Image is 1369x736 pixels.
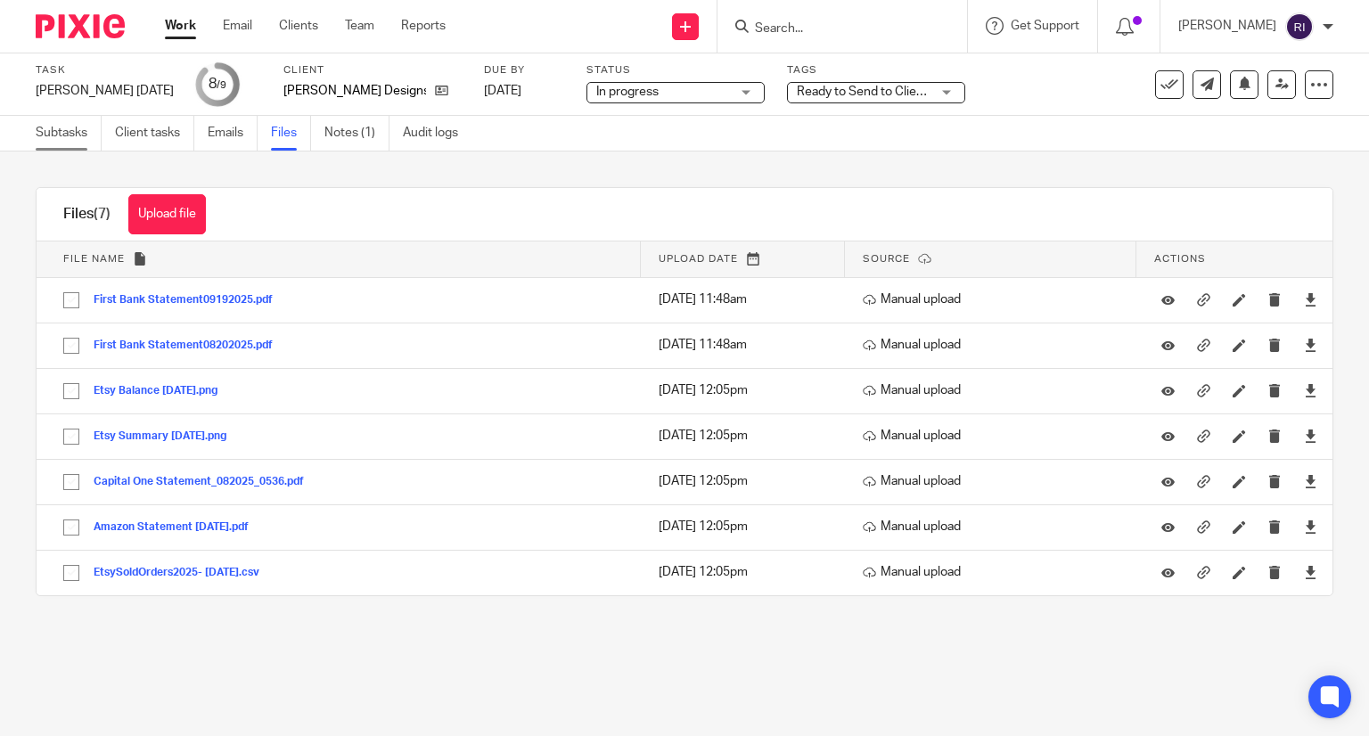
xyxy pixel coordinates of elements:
[54,283,88,317] input: Select
[787,63,965,78] label: Tags
[283,82,426,100] p: [PERSON_NAME] Designs
[403,116,471,151] a: Audit logs
[863,563,1127,581] p: Manual upload
[1304,381,1317,399] a: Download
[659,381,836,399] p: [DATE] 12:05pm
[401,17,446,35] a: Reports
[659,518,836,536] p: [DATE] 12:05pm
[324,116,389,151] a: Notes (1)
[63,205,111,224] h1: Files
[586,63,765,78] label: Status
[209,74,226,94] div: 8
[36,82,174,100] div: [PERSON_NAME] [DATE]
[54,511,88,544] input: Select
[115,116,194,151] a: Client tasks
[659,290,836,308] p: [DATE] 11:48am
[279,17,318,35] a: Clients
[659,254,738,264] span: Upload date
[54,420,88,454] input: Select
[345,17,374,35] a: Team
[1011,20,1079,32] span: Get Support
[217,80,226,90] small: /9
[863,254,910,264] span: Source
[94,521,262,534] button: Amazon Statement [DATE].pdf
[863,518,1127,536] p: Manual upload
[54,465,88,499] input: Select
[36,116,102,151] a: Subtasks
[165,17,196,35] a: Work
[94,339,286,352] button: First Bank Statement08202025.pdf
[1154,254,1206,264] span: Actions
[1304,472,1317,490] a: Download
[283,63,462,78] label: Client
[36,82,174,100] div: Susan Aug 2025
[94,385,231,397] button: Etsy Balance [DATE].png
[484,85,521,97] span: [DATE]
[94,294,286,307] button: First Bank Statement09192025.pdf
[94,207,111,221] span: (7)
[1178,17,1276,35] p: [PERSON_NAME]
[54,374,88,408] input: Select
[659,472,836,490] p: [DATE] 12:05pm
[863,381,1127,399] p: Manual upload
[94,567,273,579] button: EtsySoldOrders2025- [DATE].csv
[1304,290,1317,308] a: Download
[1285,12,1314,41] img: svg%3E
[208,116,258,151] a: Emails
[36,14,125,38] img: Pixie
[596,86,659,98] span: In progress
[54,329,88,363] input: Select
[659,563,836,581] p: [DATE] 12:05pm
[797,86,934,98] span: Ready to Send to Clients
[1304,427,1317,445] a: Download
[271,116,311,151] a: Files
[484,63,564,78] label: Due by
[753,21,914,37] input: Search
[659,427,836,445] p: [DATE] 12:05pm
[863,336,1127,354] p: Manual upload
[659,336,836,354] p: [DATE] 11:48am
[128,194,206,234] button: Upload file
[863,427,1127,445] p: Manual upload
[63,254,125,264] span: File name
[94,476,317,488] button: Capital One Statement_082025_0536.pdf
[863,472,1127,490] p: Manual upload
[94,430,240,443] button: Etsy Summary [DATE].png
[54,556,88,590] input: Select
[1304,336,1317,354] a: Download
[863,290,1127,308] p: Manual upload
[1304,518,1317,536] a: Download
[1304,563,1317,581] a: Download
[223,17,252,35] a: Email
[36,63,174,78] label: Task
